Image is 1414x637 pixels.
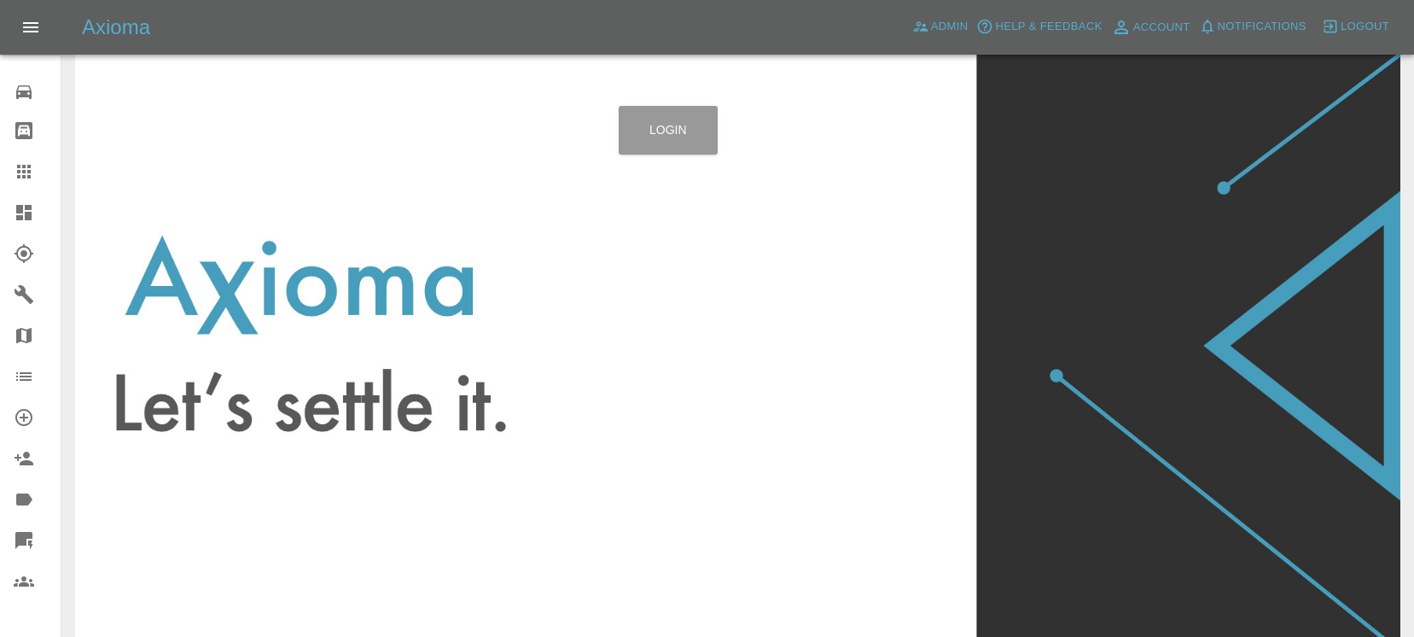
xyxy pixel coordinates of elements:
button: Open drawer [10,7,51,48]
button: Help & Feedback [972,14,1106,40]
span: Account [1133,18,1190,38]
span: Help & Feedback [995,17,1102,37]
span: Logout [1341,17,1389,37]
a: Account [1107,14,1195,41]
span: Admin [931,17,969,37]
button: Notifications [1195,14,1311,40]
h5: Axioma [82,14,150,41]
button: Logout [1318,14,1394,40]
a: Admin [908,14,973,40]
a: Login [619,106,718,155]
span: Notifications [1218,17,1306,37]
